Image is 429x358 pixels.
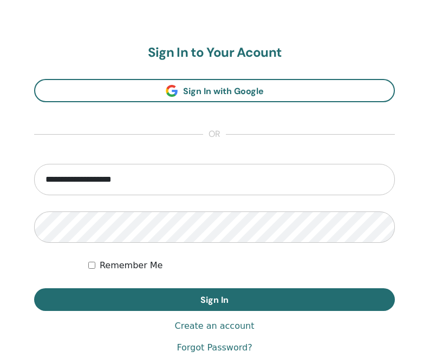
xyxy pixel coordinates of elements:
a: Forgot Password? [177,341,252,354]
a: Sign In with Google [34,79,395,102]
button: Sign In [34,288,395,311]
label: Remember Me [100,259,163,272]
span: Sign In [200,294,229,306]
div: Keep me authenticated indefinitely or until I manually logout [88,259,395,272]
span: Sign In with Google [183,85,264,97]
span: or [203,128,226,141]
h2: Sign In to Your Acount [34,45,395,61]
a: Create an account [174,320,254,333]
